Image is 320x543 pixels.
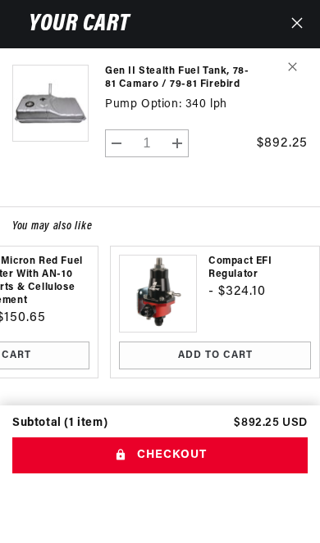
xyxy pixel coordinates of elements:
[12,492,308,528] iframe: PayPal-paypal
[12,14,129,34] h2: Your cart
[208,255,311,281] a: Compact EFI Regulator
[105,65,254,91] a: Gen II Stealth Fuel Tank, 78-81 Camaro / 79-81 Firebird
[12,418,107,429] div: Subtotal (1 item)
[128,129,167,157] input: Quantity for Gen II Stealth Fuel Tank, 78-81 Camaro / 79-81 Firebird
[185,98,227,111] dd: 340 lph
[105,98,181,111] dt: Pump Option:
[257,137,308,150] span: $892.25
[234,418,308,429] p: $892.25 USD
[270,48,307,85] button: Remove Gen II Stealth Fuel Tank, 78-81 Camaro / 79-81 Firebird - 340 lph
[208,285,311,298] span: - $324.10
[12,437,308,474] button: Checkout
[119,342,311,369] button: ADD TO CART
